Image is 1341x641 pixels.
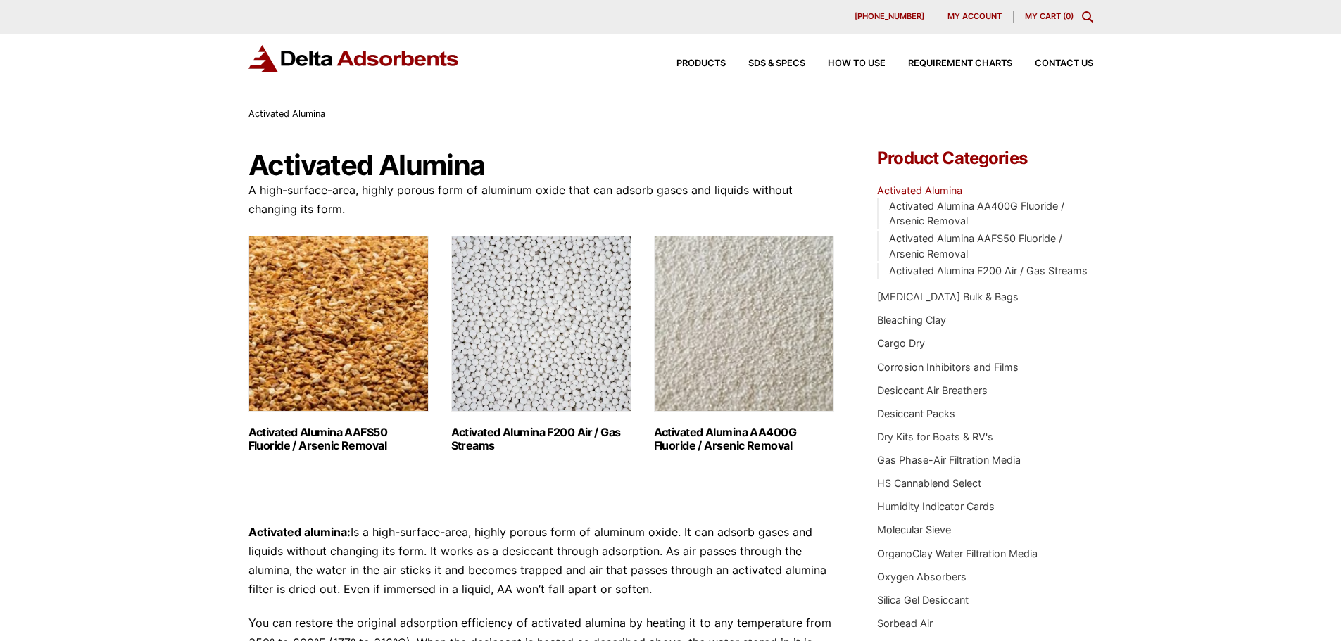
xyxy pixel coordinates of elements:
h2: Activated Alumina F200 Air / Gas Streams [451,426,631,452]
img: Activated Alumina AAFS50 Fluoride / Arsenic Removal [248,236,429,412]
a: SDS & SPECS [726,59,805,68]
a: Activated Alumina [877,184,962,196]
a: Activated Alumina AAFS50 Fluoride / Arsenic Removal [889,232,1062,260]
a: Requirement Charts [886,59,1012,68]
img: Delta Adsorbents [248,45,460,72]
span: [PHONE_NUMBER] [855,13,924,20]
div: Toggle Modal Content [1082,11,1093,23]
a: Corrosion Inhibitors and Films [877,361,1019,373]
a: OrganoClay Water Filtration Media [877,547,1038,559]
h4: Product Categories [877,150,1093,167]
a: Activated Alumina F200 Air / Gas Streams [889,265,1088,277]
a: Cargo Dry [877,337,925,349]
span: Products [676,59,726,68]
span: 0 [1066,11,1071,21]
a: Products [654,59,726,68]
span: Contact Us [1035,59,1093,68]
h2: Activated Alumina AAFS50 Fluoride / Arsenic Removal [248,426,429,452]
strong: Activated alumina: [248,525,351,539]
span: How to Use [828,59,886,68]
img: Activated Alumina AA400G Fluoride / Arsenic Removal [654,236,834,412]
h1: Activated Alumina [248,150,836,181]
span: Activated Alumina [248,108,325,119]
a: How to Use [805,59,886,68]
a: [MEDICAL_DATA] Bulk & Bags [877,291,1019,303]
a: Desiccant Packs [877,407,955,419]
a: Activated Alumina AA400G Fluoride / Arsenic Removal [889,200,1064,227]
a: HS Cannablend Select [877,477,981,489]
a: Contact Us [1012,59,1093,68]
a: Visit product category Activated Alumina AAFS50 Fluoride / Arsenic Removal [248,236,429,452]
a: Sorbead Air [877,617,933,629]
a: Gas Phase-Air Filtration Media [877,454,1021,466]
a: My account [936,11,1014,23]
a: Bleaching Clay [877,314,946,326]
h2: Activated Alumina AA400G Fluoride / Arsenic Removal [654,426,834,452]
p: A high-surface-area, highly porous form of aluminum oxide that can adsorb gases and liquids witho... [248,181,836,219]
span: Requirement Charts [908,59,1012,68]
a: My Cart (0) [1025,11,1074,21]
a: Desiccant Air Breathers [877,384,988,396]
a: Visit product category Activated Alumina AA400G Fluoride / Arsenic Removal [654,236,834,452]
span: My account [947,13,1002,20]
a: Molecular Sieve [877,523,951,535]
span: SDS & SPECS [748,59,805,68]
a: Humidity Indicator Cards [877,500,995,512]
a: Dry Kits for Boats & RV's [877,431,993,443]
a: Silica Gel Desiccant [877,594,969,606]
a: Oxygen Absorbers [877,571,967,583]
p: Is a high-surface-area, highly porous form of aluminum oxide. It can adsorb gases and liquids wit... [248,523,836,599]
a: [PHONE_NUMBER] [843,11,936,23]
img: Activated Alumina F200 Air / Gas Streams [451,236,631,412]
a: Visit product category Activated Alumina F200 Air / Gas Streams [451,236,631,452]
